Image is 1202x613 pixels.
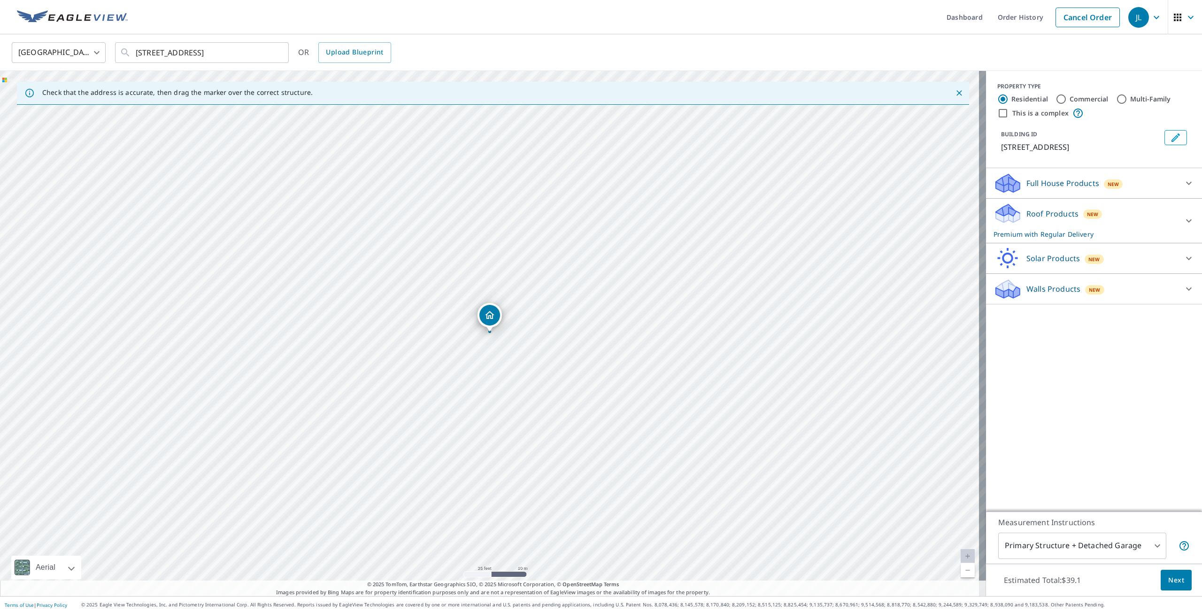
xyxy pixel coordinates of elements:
[298,42,391,63] div: OR
[5,602,67,608] p: |
[994,247,1194,270] div: Solar ProductsNew
[996,570,1088,590] p: Estimated Total: $39.1
[1089,286,1101,294] span: New
[1026,283,1080,295] p: Walls Products
[1012,109,1069,118] label: This is a complex
[604,581,619,588] a: Terms
[11,556,81,579] div: Aerial
[37,602,67,608] a: Privacy Policy
[994,172,1194,194] div: Full House ProductsNew
[1056,8,1120,27] a: Cancel Order
[998,533,1166,559] div: Primary Structure + Detached Garage
[1026,253,1080,264] p: Solar Products
[1001,130,1037,138] p: BUILDING ID
[1070,94,1109,104] label: Commercial
[1130,94,1171,104] label: Multi-Family
[17,10,128,24] img: EV Logo
[81,601,1197,608] p: © 2025 Eagle View Technologies, Inc. and Pictometry International Corp. All Rights Reserved. Repo...
[1088,256,1100,263] span: New
[961,563,975,577] a: Current Level 20, Zoom Out
[1108,180,1119,188] span: New
[12,39,106,66] div: [GEOGRAPHIC_DATA]
[5,602,34,608] a: Terms of Use
[1128,7,1149,28] div: JL
[1164,130,1187,145] button: Edit building 1
[1001,141,1161,153] p: [STREET_ADDRESS]
[326,47,383,58] span: Upload Blueprint
[997,82,1191,91] div: PROPERTY TYPE
[1161,570,1192,591] button: Next
[478,303,502,332] div: Dropped pin, building 1, Residential property, 2913 SW Chatham Ln Port Saint Lucie, FL 34953
[1168,574,1184,586] span: Next
[33,556,58,579] div: Aerial
[961,549,975,563] a: Current Level 20, Zoom In Disabled
[1179,540,1190,551] span: Your report will include the primary structure and a detached garage if one exists.
[367,581,619,589] span: © 2025 TomTom, Earthstar Geographics SIO, © 2025 Microsoft Corporation, ©
[318,42,391,63] a: Upload Blueprint
[1026,178,1099,189] p: Full House Products
[994,278,1194,300] div: Walls ProductsNew
[136,39,270,66] input: Search by address or latitude-longitude
[994,202,1194,239] div: Roof ProductsNewPremium with Regular Delivery
[994,229,1178,239] p: Premium with Regular Delivery
[42,88,313,97] p: Check that the address is accurate, then drag the marker over the correct structure.
[562,581,602,588] a: OpenStreetMap
[998,517,1190,528] p: Measurement Instructions
[1026,208,1079,219] p: Roof Products
[953,87,965,99] button: Close
[1011,94,1048,104] label: Residential
[1087,210,1099,218] span: New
